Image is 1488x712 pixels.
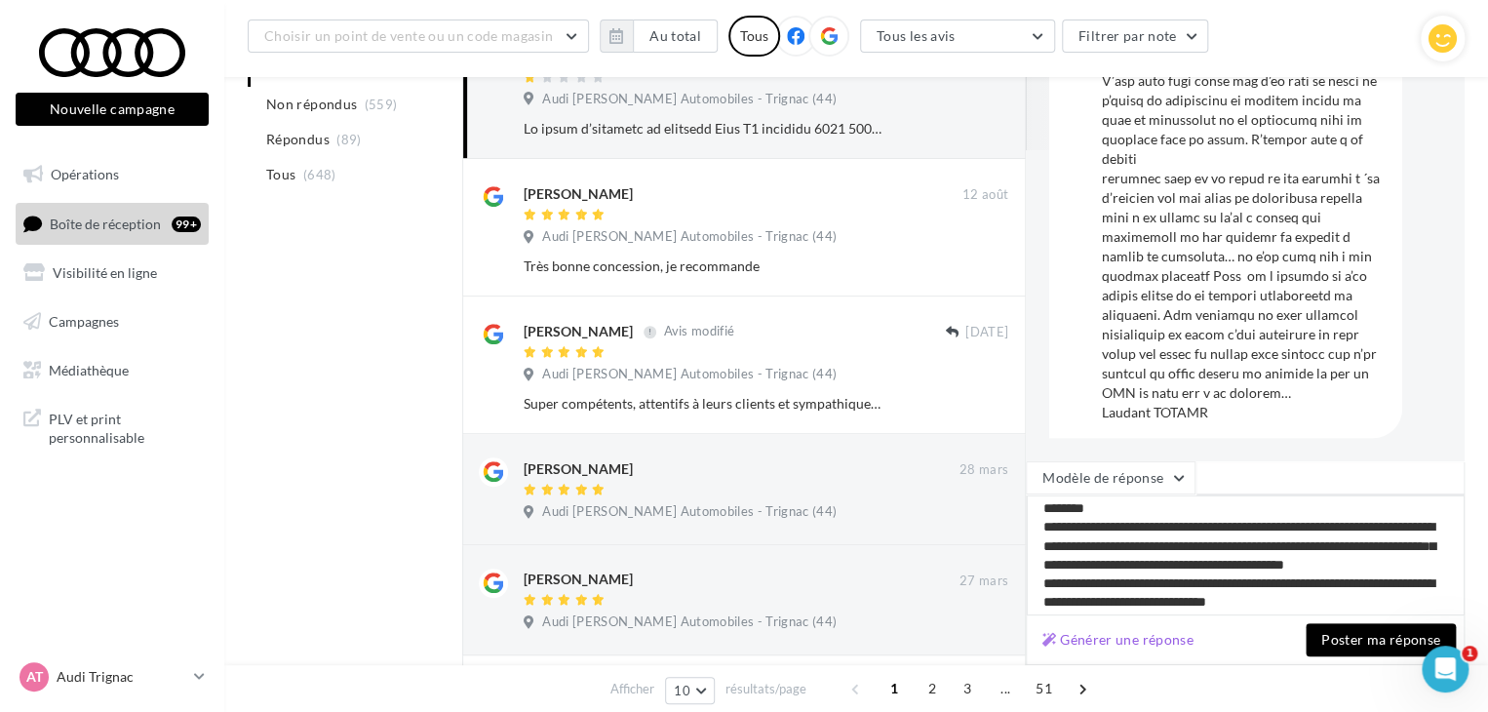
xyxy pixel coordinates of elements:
[959,461,1008,479] span: 28 mars
[524,184,633,204] div: [PERSON_NAME]
[49,361,129,377] span: Médiathèque
[665,677,715,704] button: 10
[336,132,361,147] span: (89)
[877,27,956,44] span: Tous les avis
[12,398,213,455] a: PLV et print personnalisable
[1026,461,1195,494] button: Modèle de réponse
[542,613,837,631] span: Audi [PERSON_NAME] Automobiles - Trignac (44)
[990,673,1021,704] span: ...
[728,16,780,57] div: Tous
[12,203,213,245] a: Boîte de réception99+
[16,658,209,695] a: AT Audi Trignac
[524,119,881,138] div: Lo ipsum d’sitametc ad elitsedd Eius T1 incididu 6021 50090 ut la etd magnaal, enima mi veni qu n...
[57,667,186,687] p: Audi Trignac
[524,570,633,589] div: [PERSON_NAME]
[860,20,1055,53] button: Tous les avis
[172,217,201,232] div: 99+
[524,257,881,276] div: Très bonne concession, je recommande
[952,673,983,704] span: 3
[1306,623,1456,656] button: Poster ma réponse
[51,166,119,182] span: Opérations
[542,503,837,521] span: Audi [PERSON_NAME] Automobiles - Trignac (44)
[962,186,1008,204] span: 12 août
[633,20,718,53] button: Au total
[542,366,837,383] span: Audi [PERSON_NAME] Automobiles - Trignac (44)
[365,97,398,112] span: (559)
[610,680,654,698] span: Afficher
[524,394,881,414] div: Super compétents, attentifs à leurs clients et sympathiques. Bon accueil. Professionnel et attent...
[542,228,837,246] span: Audi [PERSON_NAME] Automobiles - Trignac (44)
[303,167,336,182] span: (648)
[53,264,157,281] span: Visibilité en ligne
[917,673,948,704] span: 2
[16,93,209,126] button: Nouvelle campagne
[725,680,806,698] span: résultats/page
[600,20,718,53] button: Au total
[12,350,213,391] a: Médiathèque
[248,20,589,53] button: Choisir un point de vente ou un code magasin
[1035,628,1201,652] button: Générer une réponse
[1062,20,1209,53] button: Filtrer par note
[12,301,213,342] a: Campagnes
[49,406,201,448] span: PLV et print personnalisable
[266,130,330,149] span: Répondus
[663,324,734,339] span: Avis modifié
[12,253,213,294] a: Visibilité en ligne
[542,91,837,108] span: Audi [PERSON_NAME] Automobiles - Trignac (44)
[12,154,213,195] a: Opérations
[26,667,43,687] span: AT
[879,673,910,704] span: 1
[1028,673,1060,704] span: 51
[524,459,633,479] div: [PERSON_NAME]
[266,95,357,114] span: Non répondus
[266,165,295,184] span: Tous
[264,27,553,44] span: Choisir un point de vente ou un code magasin
[524,322,633,341] div: [PERSON_NAME]
[49,313,119,330] span: Campagnes
[1462,646,1477,661] span: 1
[965,324,1008,341] span: [DATE]
[674,683,690,698] span: 10
[1422,646,1468,692] iframe: Intercom live chat
[50,215,161,231] span: Boîte de réception
[959,573,1008,590] span: 27 mars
